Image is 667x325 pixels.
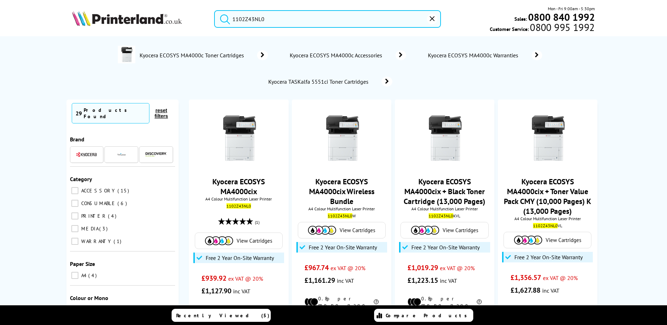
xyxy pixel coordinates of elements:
span: A4 Colour Multifunction Laser Printer [398,206,491,211]
input: CONSUMABLE 6 [71,200,78,207]
span: Kyocera ECOSYS MA4000c Warranties [427,52,521,59]
span: inc VAT [440,277,457,284]
a: Kyocera ECOSYS MA4000cix + Black Toner Cartridge (13,000 Pages) [404,177,485,206]
span: A4 [79,272,88,279]
span: Paper Size [70,260,95,267]
span: 3 [99,225,109,232]
mark: 1102Z43NL0 [328,213,352,218]
span: Kyocera TASKalfa 5551ci Toner Cartridges [268,78,371,85]
span: ex VAT @ 20% [440,265,475,272]
li: 0.8p per mono page [304,295,379,308]
div: Products Found [84,107,146,120]
span: CONSUMABLE [79,200,117,206]
a: Kyocera TASKalfa 5551ci Toner Cartridges [268,77,392,87]
a: Kyocera ECOSYS MA4000cix Wireless Bundle [309,177,374,206]
span: PRINTER [79,213,107,219]
span: A4 Colour Multifunction Laser Printer [501,216,594,221]
img: Kyocera-ECOSYS-MA4000cix-Front-Small.jpg [521,112,574,165]
span: £967.74 [304,263,329,272]
div: VL [503,223,592,228]
a: View Cartridges [507,236,588,244]
span: Free 2 Year On-Site Warranty [411,244,480,251]
img: Cartridges [411,226,439,235]
span: £1,019.29 [408,263,438,272]
div: W [297,213,386,218]
span: Recently Viewed (5) [176,312,270,319]
a: View Cartridges [404,226,485,235]
input: A4 4 [71,272,78,279]
input: ACCESSORY 15 [71,187,78,194]
span: Brand [70,136,84,143]
span: 15 [117,187,131,194]
span: 29 [76,110,82,117]
span: Colour or Mono [70,294,108,301]
input: WARRANTY 1 [71,238,78,245]
img: Kyocera [76,152,97,157]
img: Kyocera-ECOSYS-MA4000cix-Front-Small.jpg [212,112,265,165]
mark: 1102Z43NL0 [226,203,251,209]
div: KVL [400,213,489,218]
span: 1 [114,238,123,244]
img: Kyocera-ECOSYS-MA4000cix-Front-Small.jpg [418,112,471,165]
img: Kyocera-ECOSYS-MA4000cix-Front-Small.jpg [315,112,368,165]
input: MEDIA 3 [71,225,78,232]
a: Kyocera ECOSYS MA4000c Warranties [427,50,542,60]
span: A4 Colour Multifunction Laser Printer [192,196,285,202]
span: 4 [108,213,118,219]
span: View Cartridges [340,227,375,234]
input: Search product or brand [214,10,441,28]
b: 0800 840 1992 [528,11,595,24]
span: £1,127.90 [201,286,231,295]
span: Compare Products [386,312,471,319]
a: View Cartridges [199,236,279,245]
span: inc VAT [542,287,559,294]
span: WARRANTY [79,238,113,244]
span: inc VAT [337,277,354,284]
a: Kyocera ECOSYS MA4000cix [212,177,265,196]
a: 0800 840 1992 [527,14,595,20]
span: 0800 995 1992 [529,24,595,31]
a: Kyocera ECOSYS MA4000c Accessories [289,50,406,60]
span: Kyocera ECOSYS MA4000c Toner Cartridges [139,52,246,59]
span: Kyocera ECOSYS MA4000c Accessories [289,52,385,59]
a: Printerland Logo [72,11,205,27]
img: Cartridges [205,236,233,245]
span: £1,161.29 [304,276,335,285]
span: Free 2 Year On-Site Warranty [309,244,377,251]
span: £1,356.57 [511,273,541,282]
a: Recently Viewed (5) [172,309,271,322]
span: inc VAT [233,288,250,295]
span: (1) [255,216,259,229]
span: 4 [88,272,98,279]
input: PRINTER 4 [71,212,78,219]
span: Mon - Fri 9:00am - 5:30pm [548,5,595,12]
span: Free 2 Year On-Site Warranty [206,254,274,261]
a: Kyocera ECOSYS MA4000cix + Toner Value Pack CMY (10,000 Pages) K (13,000 Pages) [504,177,591,216]
span: £1,223.15 [408,276,438,285]
span: 6 [117,200,129,206]
a: View Cartridges [302,226,382,235]
span: Customer Service: [490,24,595,32]
mark: 1102Z43NL0 [533,223,558,228]
img: Cartridges [514,236,542,244]
span: Sales: [514,15,527,22]
span: ACCESSORY [79,187,117,194]
span: ex VAT @ 20% [228,275,263,282]
mark: 1102Z43NL0 [429,213,453,218]
img: Navigator [117,150,126,159]
span: View Cartridges [237,237,272,244]
span: Category [70,176,92,183]
span: Free 2 Year On-Site Warranty [514,254,583,261]
img: Printerland Logo [72,11,182,26]
a: Kyocera ECOSYS MA4000c Toner Cartridges [139,46,268,65]
span: View Cartridges [546,237,581,243]
span: ex VAT @ 20% [331,265,365,272]
span: View Cartridges [443,227,478,234]
span: £939.92 [201,274,226,283]
img: 1102Z43NL0-deptimage.jpg [118,46,135,63]
span: ex VAT @ 20% [543,274,578,281]
span: A4 Colour Multifunction Laser Printer [295,206,388,211]
img: Discovery [146,152,167,157]
button: reset filters [149,107,173,119]
img: Cartridges [308,226,336,235]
